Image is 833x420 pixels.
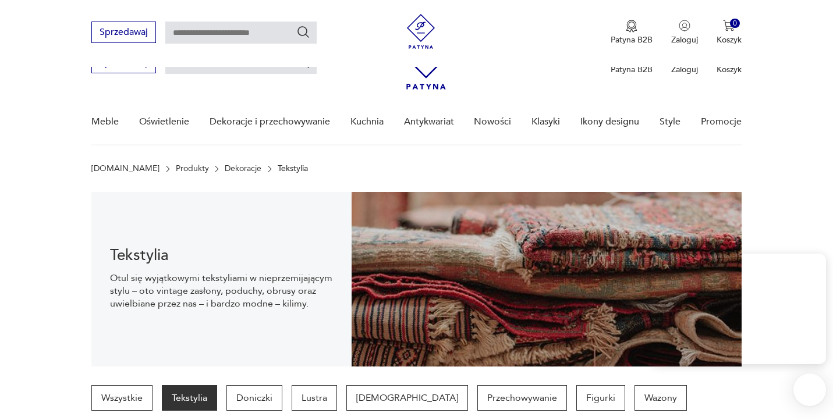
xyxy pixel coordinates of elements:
iframe: Smartsupp widget popup [651,254,826,364]
button: Szukaj [296,25,310,39]
a: Produkty [176,164,209,173]
p: Zaloguj [671,34,698,45]
p: Tekstylia [278,164,308,173]
a: Sprzedawaj [91,29,156,37]
p: Koszyk [717,34,742,45]
a: Sprzedawaj [91,59,156,67]
p: Zaloguj [671,64,698,75]
img: 48f99acd0804ce3b12bd850a7f0f7b10.jpg [352,192,742,366]
button: 0Koszyk [717,20,742,45]
a: Ikona medaluPatyna B2B [611,20,653,45]
a: Antykwariat [404,99,454,144]
a: Style [660,99,680,144]
p: Patyna B2B [611,34,653,45]
iframe: Smartsupp widget button [793,373,826,406]
a: Oświetlenie [139,99,189,144]
img: Patyna - sklep z meblami i dekoracjami vintage [403,14,438,49]
a: [DOMAIN_NAME] [91,164,159,173]
a: Nowości [474,99,511,144]
a: Wazony [635,385,687,411]
a: Promocje [701,99,742,144]
p: Patyna B2B [611,64,653,75]
a: Doniczki [226,385,282,411]
button: Sprzedawaj [91,22,156,43]
a: Wszystkie [91,385,153,411]
a: Dekoracje [225,164,261,173]
a: Tekstylia [162,385,217,411]
button: Patyna B2B [611,20,653,45]
h1: Tekstylia [110,248,332,262]
a: Klasyki [531,99,560,144]
img: Ikona medalu [626,20,637,33]
a: Kuchnia [350,99,384,144]
p: Koszyk [717,64,742,75]
a: Ikony designu [580,99,639,144]
a: Meble [91,99,119,144]
a: Dekoracje i przechowywanie [210,99,330,144]
img: Ikona koszyka [723,20,735,31]
div: 0 [730,19,740,29]
a: [DEMOGRAPHIC_DATA] [346,385,468,411]
p: Otul się wyjątkowymi tekstyliami w nieprzemijającym stylu – oto vintage zasłony, poduchy, obrusy ... [110,272,332,310]
img: Ikonka użytkownika [679,20,690,31]
button: Zaloguj [671,20,698,45]
a: Przechowywanie [477,385,567,411]
a: Figurki [576,385,625,411]
a: Lustra [292,385,337,411]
